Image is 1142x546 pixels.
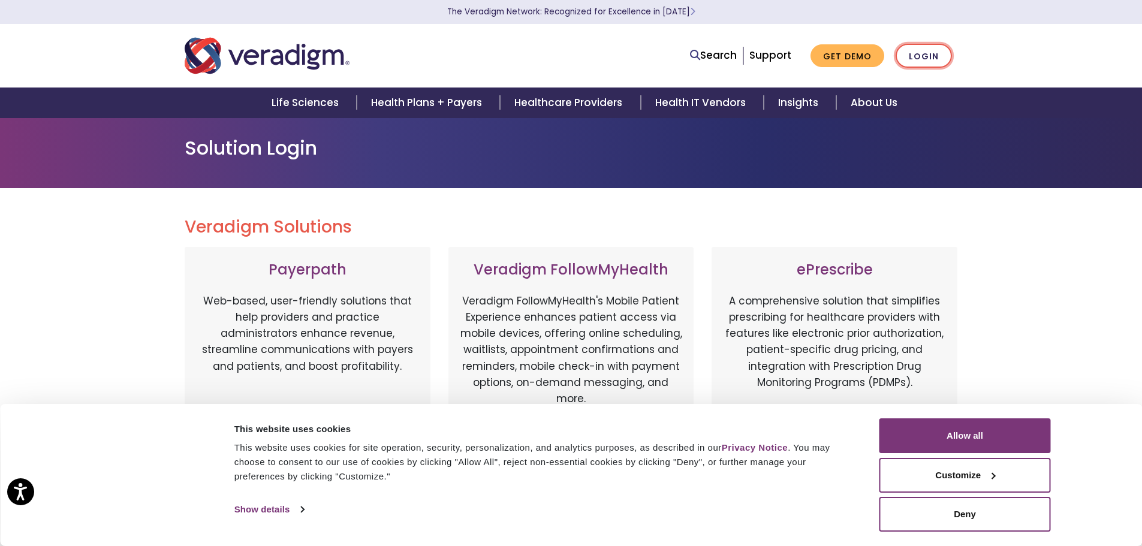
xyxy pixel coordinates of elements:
a: Life Sciences [257,88,357,118]
p: Veradigm FollowMyHealth's Mobile Patient Experience enhances patient access via mobile devices, o... [460,293,682,407]
a: About Us [836,88,912,118]
a: Insights [764,88,836,118]
img: Veradigm logo [185,36,349,76]
a: Login [896,44,952,68]
a: Support [749,48,791,62]
h3: Veradigm FollowMyHealth [460,261,682,279]
a: Privacy Notice [722,442,788,453]
h3: ePrescribe [724,261,945,279]
a: Health Plans + Payers [357,88,500,118]
h3: Payerpath [197,261,418,279]
a: The Veradigm Network: Recognized for Excellence in [DATE]Learn More [447,6,695,17]
button: Allow all [879,418,1051,453]
div: This website uses cookies for site operation, security, personalization, and analytics purposes, ... [234,441,852,484]
p: Web-based, user-friendly solutions that help providers and practice administrators enhance revenu... [197,293,418,419]
a: Get Demo [810,44,884,68]
button: Customize [879,458,1051,493]
div: This website uses cookies [234,422,852,436]
h2: Veradigm Solutions [185,217,958,237]
a: Healthcare Providers [500,88,640,118]
h1: Solution Login [185,137,958,159]
a: Health IT Vendors [641,88,764,118]
a: Show details [234,500,304,518]
button: Deny [879,497,1051,532]
a: Search [690,47,737,64]
p: A comprehensive solution that simplifies prescribing for healthcare providers with features like ... [724,293,945,419]
span: Learn More [690,6,695,17]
